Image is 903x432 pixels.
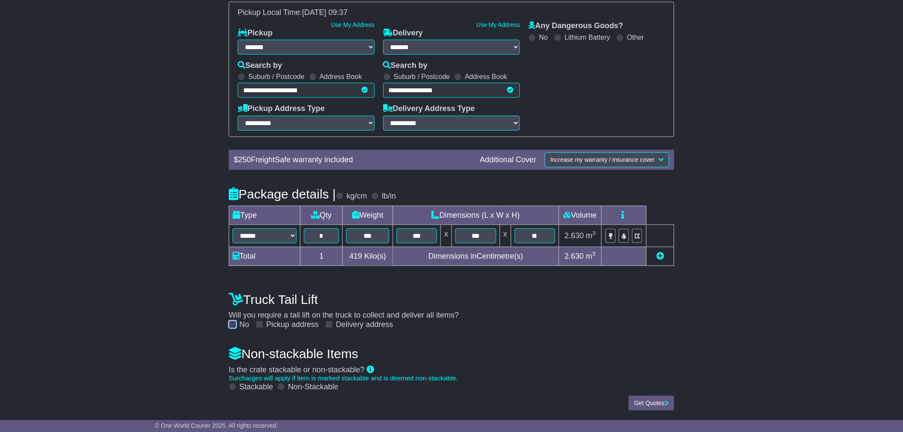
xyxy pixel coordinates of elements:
td: 1 [300,247,343,266]
label: Pickup [238,29,273,38]
label: Suburb / Postcode [394,73,450,81]
div: Pickup Local Time: [233,8,670,18]
div: $ FreightSafe warranty included [230,155,476,165]
h4: Package details | [229,187,336,201]
a: Add new item [656,252,664,260]
h4: Truck Tail Lift [229,292,674,306]
label: Address Book [320,73,362,81]
span: 2.630 [565,231,584,240]
label: Any Dangerous Goods? [528,21,623,31]
label: No [539,33,548,41]
label: Address Book [465,73,507,81]
span: 2.630 [565,252,584,260]
label: No [239,320,249,330]
label: Suburb / Postcode [248,73,305,81]
a: Use My Address [331,21,375,28]
button: Get Quotes [629,396,674,411]
label: Stackable [239,382,273,392]
label: Search by [383,61,428,70]
span: m [586,231,596,240]
label: Delivery Address Type [383,104,475,114]
label: Pickup address [266,320,319,330]
label: lb/in [382,192,396,201]
button: Increase my warranty / insurance cover [545,152,669,167]
td: Qty [300,206,343,225]
label: Lithium Battery [565,33,610,41]
label: Pickup Address Type [238,104,325,114]
td: Total [229,247,300,266]
td: x [441,225,452,247]
span: Is the crate stackable or non-stackable? [229,365,364,374]
td: Dimensions (L x W x H) [393,206,559,225]
span: 419 [350,252,362,260]
a: Use My Address [476,21,520,28]
td: x [500,225,511,247]
sup: 3 [592,251,596,257]
div: Additional Cover [476,155,541,165]
label: Non-Stackable [288,382,338,392]
td: Dimensions in Centimetre(s) [393,247,559,266]
label: Delivery address [336,320,393,330]
label: Other [627,33,644,41]
h4: Non-stackable Items [229,347,674,361]
span: 250 [238,155,251,164]
span: m [586,252,596,260]
div: Surcharges will apply if item is marked stackable and is deemed non-stackable. [229,374,674,382]
td: Type [229,206,300,225]
span: [DATE] 09:37 [302,8,348,17]
label: kg/cm [347,192,367,201]
label: Delivery [383,29,423,38]
sup: 3 [592,230,596,236]
span: Increase my warranty / insurance cover [551,156,655,163]
div: Will you require a tail lift on the truck to collect and deliver all items? [224,288,679,330]
td: Kilo(s) [343,247,393,266]
label: Search by [238,61,282,70]
td: Volume [559,206,601,225]
span: © One World Courier 2025. All rights reserved. [155,422,278,429]
td: Weight [343,206,393,225]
